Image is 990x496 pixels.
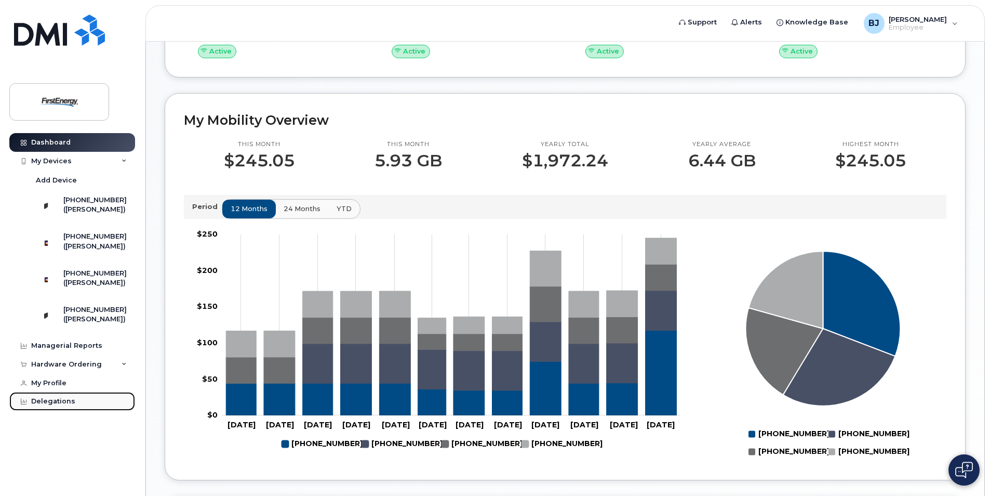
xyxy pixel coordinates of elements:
span: Alerts [740,17,762,28]
tspan: [DATE] [228,421,256,430]
g: Chart [746,252,909,461]
span: Active [209,46,232,56]
p: Yearly average [688,140,756,149]
tspan: [DATE] [610,421,638,430]
g: 304-918-7589 [226,265,676,384]
tspan: [DATE] [570,421,598,430]
p: Highest month [835,140,906,149]
g: 304-918-7589 [442,435,523,453]
img: Open chat [955,462,973,478]
span: Knowledge Base [785,17,848,28]
span: YTD [337,204,352,214]
tspan: $250 [197,230,218,239]
g: 304-677-9570 [282,435,363,453]
tspan: $200 [197,266,218,275]
span: Active [597,46,619,56]
p: $1,972.24 [522,151,608,170]
tspan: [DATE] [342,421,370,430]
span: Employee [889,23,947,32]
g: 304-918-7632 [226,238,676,357]
p: This month [374,140,442,149]
p: This month [224,140,295,149]
span: Active [791,46,813,56]
span: 24 months [284,204,320,214]
p: 6.44 GB [688,151,756,170]
span: BJ [868,17,879,30]
tspan: $100 [197,338,218,347]
a: Alerts [724,12,769,33]
span: [PERSON_NAME] [889,15,947,23]
g: Legend [282,435,603,453]
tspan: [DATE] [647,421,675,430]
tspan: [DATE] [304,421,332,430]
tspan: $0 [207,411,218,420]
g: Legend [748,425,909,461]
g: Chart [197,230,680,453]
p: $245.05 [835,151,906,170]
span: Support [688,17,717,28]
div: Barker, Joseph L [857,13,965,34]
g: 304-918-7632 [521,435,603,453]
tspan: [DATE] [531,421,559,430]
tspan: $50 [202,374,218,384]
a: Knowledge Base [769,12,855,33]
p: $245.05 [224,151,295,170]
p: 5.93 GB [374,151,442,170]
g: Series [746,252,901,407]
tspan: [DATE] [456,421,484,430]
tspan: [DATE] [419,421,447,430]
h2: My Mobility Overview [184,112,946,128]
g: 304-203-7547 [362,435,443,453]
g: 304-677-9570 [226,331,676,415]
span: Active [403,46,425,56]
tspan: [DATE] [266,421,294,430]
a: Support [672,12,724,33]
tspan: [DATE] [382,421,410,430]
p: Period [192,202,222,212]
p: Yearly total [522,140,608,149]
tspan: [DATE] [494,421,522,430]
tspan: $150 [197,302,218,311]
